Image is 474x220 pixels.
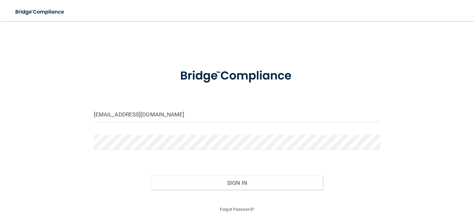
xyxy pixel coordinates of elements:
[360,173,466,200] iframe: Drift Widget Chat Controller
[168,61,306,91] img: bridge_compliance_login_screen.278c3ca4.svg
[10,5,70,19] img: bridge_compliance_login_screen.278c3ca4.svg
[151,176,323,190] button: Sign In
[94,107,380,122] input: Email
[220,207,254,212] a: Forgot Password?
